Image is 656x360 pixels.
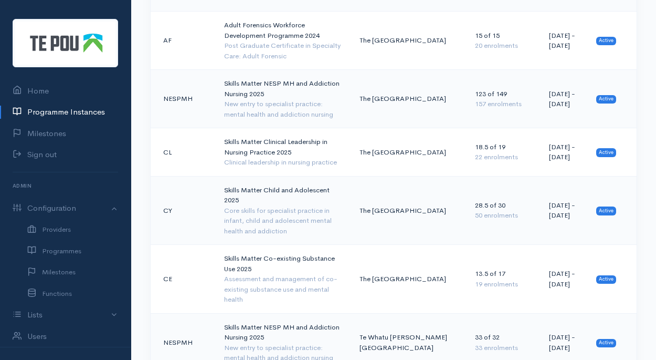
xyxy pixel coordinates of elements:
td: 28.5 of 30 [467,176,541,245]
div: 19 enrolments [475,279,532,290]
span: Active [596,95,616,104]
div: 20 enrolments [475,40,532,51]
td: [DATE] - [DATE] [541,12,588,70]
td: [DATE] - [DATE] [541,128,588,177]
td: Skills Matter Child and Adolescent 2025 [216,176,351,245]
td: Skills Matter Co-existing Substance Use 2025 [216,245,351,314]
td: The [GEOGRAPHIC_DATA] [351,128,466,177]
td: CL [151,128,216,177]
td: Adult Forensics Workforce Development Programme 2024 [216,12,351,70]
span: Active [596,339,616,347]
td: The [GEOGRAPHIC_DATA] [351,245,466,314]
td: [DATE] - [DATE] [541,245,588,314]
td: 13.5 of 17 [467,245,541,314]
img: Te Pou [13,19,118,67]
div: New entry to specialist practice: mental health and addiction nursing [224,99,343,119]
td: 123 of 149 [467,70,541,128]
td: The [GEOGRAPHIC_DATA] [351,176,466,245]
td: 15 of 15 [467,12,541,70]
td: [DATE] - [DATE] [541,70,588,128]
div: Assessment and management of co-existing substance use and mental health [224,274,343,305]
td: CY [151,176,216,245]
div: 157 enrolments [475,99,532,109]
td: CE [151,245,216,314]
span: Active [596,37,616,45]
span: Active [596,207,616,215]
td: [DATE] - [DATE] [541,176,588,245]
td: Skills Matter Clinical Leadership in Nursing Practice 2025 [216,128,351,177]
div: 33 enrolments [475,343,532,353]
div: 22 enrolments [475,152,532,162]
td: NESPMH [151,70,216,128]
td: The [GEOGRAPHIC_DATA] [351,12,466,70]
div: Core skills for specialist practice in infant, child and adolescent mental health and addiction [224,205,343,236]
td: AF [151,12,216,70]
td: The [GEOGRAPHIC_DATA] [351,70,466,128]
span: Active [596,275,616,284]
div: 50 enrolments [475,210,532,221]
span: Active [596,148,616,157]
h6: Admin [13,179,118,193]
td: Skills Matter NESP MH and Addiction Nursing 2025 [216,70,351,128]
div: Post Graduate Certificate in Specialty Care: Adult Forensic [224,40,343,61]
td: 18.5 of 19 [467,128,541,177]
div: Clinical leadership in nursing practice [224,157,343,168]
